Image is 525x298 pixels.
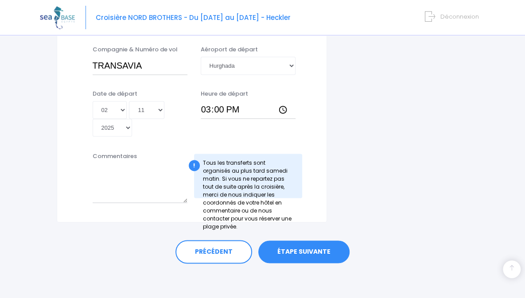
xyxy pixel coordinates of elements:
label: Aéroport de départ [201,45,258,54]
span: Déconnexion [440,12,479,21]
label: Heure de départ [201,89,248,98]
div: Tous les transferts sont organisés au plus tard samedi matin. Si vous ne repartez pas tout de sui... [194,154,302,198]
div: ! [189,160,200,171]
span: Croisière NORD BROTHERS - Du [DATE] au [DATE] - Heckler [96,13,291,22]
label: Commentaires [93,152,137,161]
a: ÉTAPE SUIVANTE [258,240,350,263]
label: Date de départ [93,89,137,98]
label: Compagnie & Numéro de vol [93,45,178,54]
a: PRÉCÉDENT [175,240,252,264]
